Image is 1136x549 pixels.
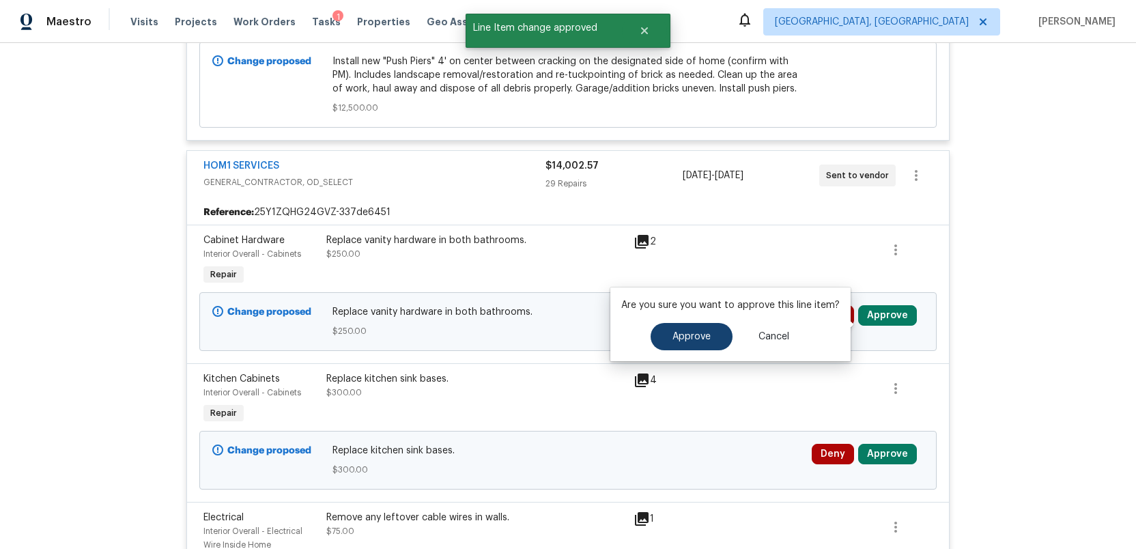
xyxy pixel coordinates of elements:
[683,171,711,180] span: [DATE]
[227,446,311,455] b: Change proposed
[775,15,969,29] span: [GEOGRAPHIC_DATA], [GEOGRAPHIC_DATA]
[326,234,625,247] div: Replace vanity hardware in both bathrooms.
[357,15,410,29] span: Properties
[466,14,622,42] span: Line Item change approved
[332,463,804,477] span: $300.00
[205,268,242,281] span: Repair
[203,527,302,549] span: Interior Overall - Electrical Wire Inside Home
[46,15,91,29] span: Maestro
[203,175,545,189] span: GENERAL_CONTRACTOR, OD_SELECT
[203,236,285,245] span: Cabinet Hardware
[312,17,341,27] span: Tasks
[545,161,599,171] span: $14,002.57
[427,15,515,29] span: Geo Assignments
[203,374,280,384] span: Kitchen Cabinets
[175,15,217,29] span: Projects
[187,200,949,225] div: 25Y1ZQHG24GVZ-337de6451
[332,55,804,96] span: Install new "Push Piers" 4' on center between cracking on the designated side of home (confirm wi...
[203,389,301,397] span: Interior Overall - Cabinets
[826,169,894,182] span: Sent to vendor
[672,332,711,342] span: Approve
[233,15,296,29] span: Work Orders
[332,305,804,319] span: Replace vanity hardware in both bathrooms.
[634,234,687,250] div: 2
[634,511,687,527] div: 1
[332,444,804,457] span: Replace kitchen sink bases.
[203,161,279,171] a: HOM1 SERVICES
[326,511,625,524] div: Remove any leftover cable wires in walls.
[651,323,733,350] button: Approve
[326,372,625,386] div: Replace kitchen sink bases.
[332,324,804,338] span: $250.00
[326,389,362,397] span: $300.00
[621,298,840,312] p: Are you sure you want to approve this line item?
[332,10,343,24] div: 1
[227,307,311,317] b: Change proposed
[858,305,917,326] button: Approve
[332,101,804,115] span: $12,500.00
[634,372,687,389] div: 4
[737,323,811,350] button: Cancel
[858,444,917,464] button: Approve
[227,57,311,66] b: Change proposed
[758,332,789,342] span: Cancel
[622,17,667,44] button: Close
[326,527,354,535] span: $75.00
[203,206,254,219] b: Reference:
[203,513,244,522] span: Electrical
[203,250,301,258] span: Interior Overall - Cabinets
[130,15,158,29] span: Visits
[715,171,743,180] span: [DATE]
[205,406,242,420] span: Repair
[683,169,743,182] span: -
[812,444,854,464] button: Deny
[326,250,360,258] span: $250.00
[1033,15,1116,29] span: [PERSON_NAME]
[545,177,682,191] div: 29 Repairs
